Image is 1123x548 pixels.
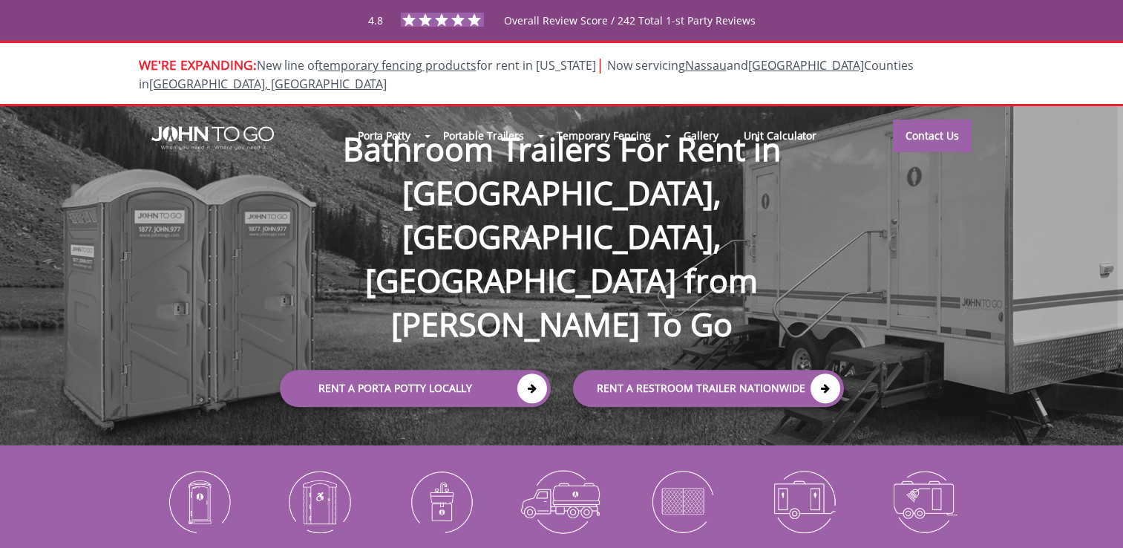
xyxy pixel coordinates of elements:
span: Overall Review Score / 242 Total 1-st Party Reviews [504,13,756,57]
img: ADA-Accessible-Units-icon_N.png [270,463,369,540]
img: Restroom-Trailers-icon_N.png [754,463,853,540]
span: Now servicing and Counties in [139,57,914,92]
span: 4.8 [368,13,383,27]
img: Waste-Services-icon_N.png [512,463,611,540]
a: Temporary Fencing [544,120,664,151]
img: JOHN to go [151,126,274,150]
a: [GEOGRAPHIC_DATA], [GEOGRAPHIC_DATA] [149,76,387,92]
img: Temporary-Fencing-cion_N.png [633,463,732,540]
button: Live Chat [1064,489,1123,548]
a: [GEOGRAPHIC_DATA] [748,57,864,74]
a: Nassau [685,57,727,74]
a: Gallery [671,120,730,151]
span: WE'RE EXPANDING: [139,56,257,74]
img: Portable-Sinks-icon_N.png [391,463,490,540]
span: | [596,54,604,74]
a: temporary fencing products [318,57,477,74]
img: Portable-Toilets-icon_N.png [150,463,249,540]
a: Porta Potty [345,120,423,151]
a: Portable Trailers [430,120,537,151]
a: Unit Calculator [731,120,830,151]
h1: Bathroom Trailers For Rent in [GEOGRAPHIC_DATA], [GEOGRAPHIC_DATA], [GEOGRAPHIC_DATA] from [PERSO... [265,79,859,347]
a: Rent a Porta Potty Locally [280,370,551,407]
a: rent a RESTROOM TRAILER Nationwide [573,370,844,407]
a: Contact Us [893,120,972,152]
img: Shower-Trailers-icon_N.png [875,463,974,540]
span: New line of for rent in [US_STATE] [139,57,914,92]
